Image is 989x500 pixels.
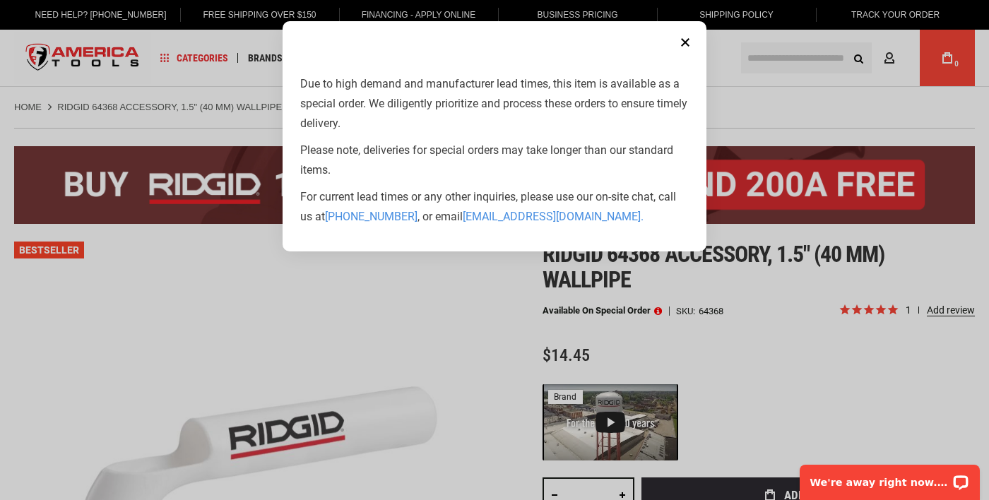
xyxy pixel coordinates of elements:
[300,74,689,133] p: Due to high demand and manufacturer lead times, this item is available as a special order. We dil...
[325,210,417,223] a: [PHONE_NUMBER]
[790,456,989,500] iframe: LiveChat chat widget
[300,187,689,227] p: For current lead times or any other inquiries, please use our on-site chat, call us at , or email
[463,210,644,223] a: [EMAIL_ADDRESS][DOMAIN_NAME].
[300,141,689,180] p: Please note, deliveries for special orders may take longer than our standard items.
